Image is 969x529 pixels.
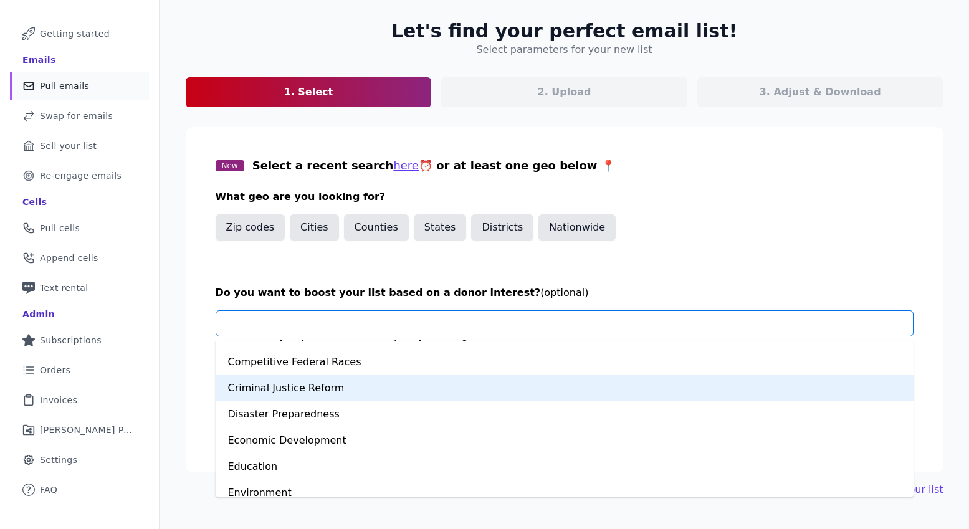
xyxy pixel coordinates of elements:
div: Cells [22,196,47,208]
a: FAQ [10,476,149,503]
a: Swap for emails [10,102,149,130]
a: Sell your list [10,132,149,160]
p: 3. Adjust & Download [760,85,881,100]
button: States [414,214,467,241]
button: Districts [471,214,533,241]
span: Orders [40,364,70,376]
a: Invoices [10,386,149,414]
a: Append cells [10,244,149,272]
div: Emails [22,54,56,66]
a: Subscriptions [10,326,149,354]
span: Invoices [40,394,77,406]
span: Text rental [40,282,88,294]
p: Click & select your interest [216,339,914,354]
a: Text rental [10,274,149,302]
span: New [216,160,244,171]
div: Admin [22,308,55,320]
span: Getting started [40,27,110,40]
h3: What geo are you looking for? [216,189,914,204]
span: [PERSON_NAME] Performance [40,424,134,436]
div: Education [216,454,914,480]
button: here [393,157,419,174]
div: Economic Development [216,427,914,454]
h2: Let's find your perfect email list! [391,20,737,42]
span: FAQ [40,484,57,496]
a: Pull emails [10,72,149,100]
span: Swap for emails [40,110,113,122]
div: Environment [216,480,914,506]
a: 1. Select [186,77,432,107]
button: Nationwide [538,214,616,241]
span: Sell your list [40,140,97,152]
span: Append cells [40,252,98,264]
a: Settings [10,446,149,474]
p: 1. Select [284,85,333,100]
span: Pull cells [40,222,80,234]
span: Pull emails [40,80,89,92]
button: Zip codes [216,214,285,241]
div: Criminal Justice Reform [216,375,914,401]
a: Re-engage emails [10,162,149,189]
button: Cities [290,214,339,241]
span: Re-engage emails [40,169,122,182]
a: [PERSON_NAME] Performance [10,416,149,444]
button: Counties [344,214,409,241]
span: (optional) [540,287,588,298]
h4: Select parameters for your new list [476,42,652,57]
p: 2. Upload [538,85,591,100]
div: Disaster Preparedness [216,401,914,427]
div: Competitive Federal Races [216,349,914,375]
span: Settings [40,454,77,466]
a: Pull cells [10,214,149,242]
span: Subscriptions [40,334,102,346]
span: Do you want to boost your list based on a donor interest? [216,287,541,298]
a: Orders [10,356,149,384]
a: Getting started [10,20,149,47]
span: Select a recent search ⏰ or at least one geo below 📍 [252,159,615,172]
